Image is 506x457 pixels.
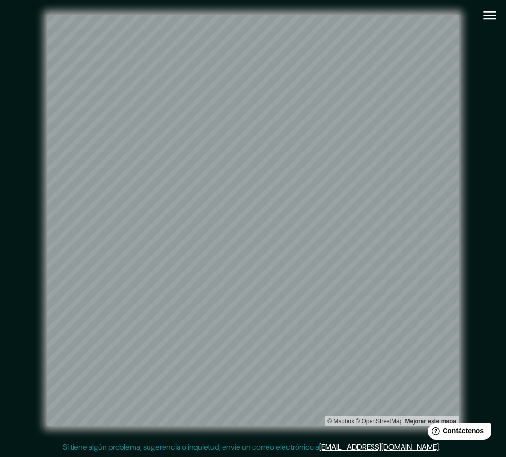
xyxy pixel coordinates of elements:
font: © Mapbox [327,418,354,425]
a: Map feedback [405,418,456,425]
font: Si tiene algún problema, sugerencia o inquietud, envíe un correo electrónico a [63,442,319,452]
a: Mapbox [327,418,354,425]
iframe: Lanzador de widgets de ayuda [420,419,495,446]
a: [EMAIL_ADDRESS][DOMAIN_NAME] [319,442,439,452]
canvas: Mapa [47,15,459,426]
font: © OpenStreetMap [356,418,402,425]
font: . [442,442,444,452]
font: . [439,442,440,452]
font: Mejorar este mapa [405,418,456,425]
font: . [440,442,442,452]
a: Mapa de OpenStreet [356,418,402,425]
